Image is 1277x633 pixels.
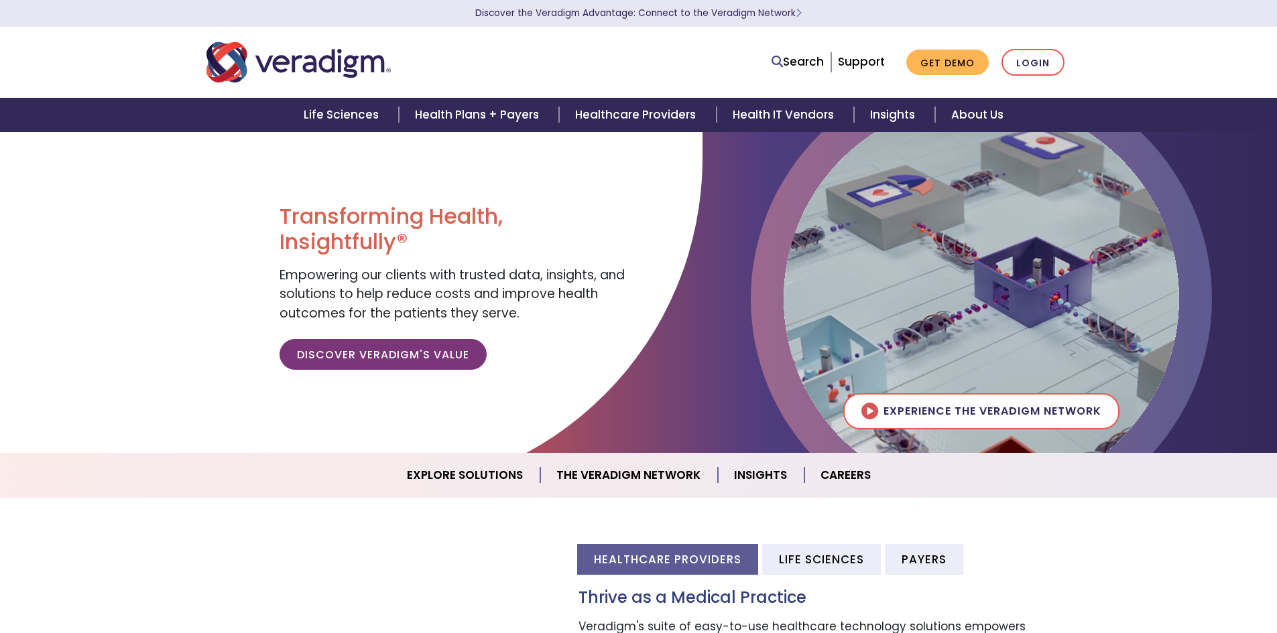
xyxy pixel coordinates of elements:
a: Support [838,54,885,70]
a: Discover Veradigm's Value [280,339,487,370]
a: Search [772,53,824,71]
h1: Transforming Health, Insightfully® [280,204,628,255]
a: Careers [804,458,887,492]
a: Insights [854,98,935,132]
img: Veradigm logo [206,40,391,84]
span: Empowering our clients with trusted data, insights, and solutions to help reduce costs and improv... [280,266,625,322]
a: Insights [718,458,804,492]
li: Payers [885,544,963,574]
a: The Veradigm Network [540,458,718,492]
a: About Us [935,98,1020,132]
li: Life Sciences [762,544,881,574]
a: Discover the Veradigm Advantage: Connect to the Veradigm NetworkLearn More [475,7,802,19]
li: Healthcare Providers [577,544,758,574]
a: Login [1001,49,1065,76]
a: Health Plans + Payers [399,98,559,132]
a: Explore Solutions [391,458,540,492]
span: Learn More [796,7,802,19]
a: Life Sciences [288,98,399,132]
a: Health IT Vendors [717,98,854,132]
a: Healthcare Providers [559,98,716,132]
a: Get Demo [906,50,989,76]
h3: Thrive as a Medical Practice [579,588,1071,608]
